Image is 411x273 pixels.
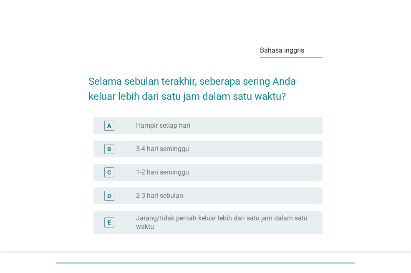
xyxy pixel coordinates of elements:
[136,145,189,153] font: 3-4 hari seminggu
[136,168,189,176] font: 1-2 hari seminggu
[107,192,111,199] font: D
[107,145,111,152] font: B
[108,219,111,225] font: E
[136,121,190,129] font: Hampir setiap hari
[107,169,111,175] font: C
[136,192,183,200] font: 2-3 hari sebulan
[232,45,403,56] font: panah_turun_bawah
[107,122,111,129] font: A
[88,76,298,102] font: Selama sebulan terakhir, seberapa sering Anda keluar lebih dari satu jam dalam satu waktu?
[136,214,308,230] font: Jarang/tidak pernah keluar lebih dari satu jam dalam satu waktu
